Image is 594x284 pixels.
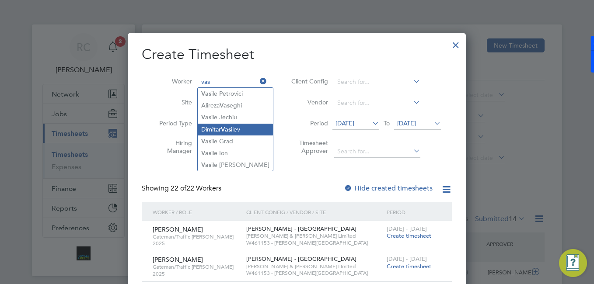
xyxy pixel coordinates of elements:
span: [PERSON_NAME] & [PERSON_NAME] Limited [246,232,382,239]
span: Create timesheet [387,263,431,270]
b: Vas [221,126,231,133]
span: [DATE] - [DATE] [387,255,427,263]
input: Search for... [198,76,267,88]
span: Create timesheet [387,232,431,239]
b: Vas [201,149,211,157]
b: Vas [201,138,211,145]
div: Showing [142,184,223,193]
span: [PERSON_NAME] & [PERSON_NAME] Limited [246,263,382,270]
span: [PERSON_NAME] [153,225,203,233]
label: Timesheet Approver [289,139,328,155]
span: [DATE] - [DATE] [387,225,427,232]
span: [DATE] [397,119,416,127]
input: Search for... [334,97,420,109]
span: W461153 - [PERSON_NAME][GEOGRAPHIC_DATA] [246,239,382,246]
span: [PERSON_NAME] - [GEOGRAPHIC_DATA] [246,255,356,263]
label: Site [153,98,192,106]
label: Client Config [289,77,328,85]
span: [PERSON_NAME] [153,256,203,263]
li: ile Jechiu [198,111,273,123]
li: ile Ion [198,147,273,159]
button: Engage Resource Center [559,249,587,277]
span: [DATE] [335,119,354,127]
b: Vas [220,102,230,109]
input: Search for... [334,76,420,88]
b: Vas [201,114,211,121]
li: ile Petrovici [198,88,273,100]
li: ile [PERSON_NAME] [198,159,273,171]
li: ile Grad [198,135,273,147]
div: Client Config / Vendor / Site [244,202,384,222]
span: 22 Workers [171,184,221,193]
label: Hide created timesheets [344,184,433,193]
label: Period Type [153,119,192,127]
span: Gateman/Traffic [PERSON_NAME] 2025 [153,233,240,247]
h2: Create Timesheet [142,45,452,64]
input: Search for... [334,145,420,158]
label: Vendor [289,98,328,106]
span: To [381,118,392,129]
span: 22 of [171,184,186,193]
div: Period [384,202,443,222]
span: W461153 - [PERSON_NAME][GEOGRAPHIC_DATA] [246,270,382,277]
span: Gateman/Traffic [PERSON_NAME] 2025 [153,263,240,277]
label: Period [289,119,328,127]
b: Vas [201,90,211,97]
span: [PERSON_NAME] - [GEOGRAPHIC_DATA] [246,225,356,232]
label: Worker [153,77,192,85]
div: Worker / Role [150,202,244,222]
li: Alireza eghi [198,100,273,111]
li: Dimitar ilev [198,124,273,135]
label: Hiring Manager [153,139,192,155]
b: Vas [201,161,211,169]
